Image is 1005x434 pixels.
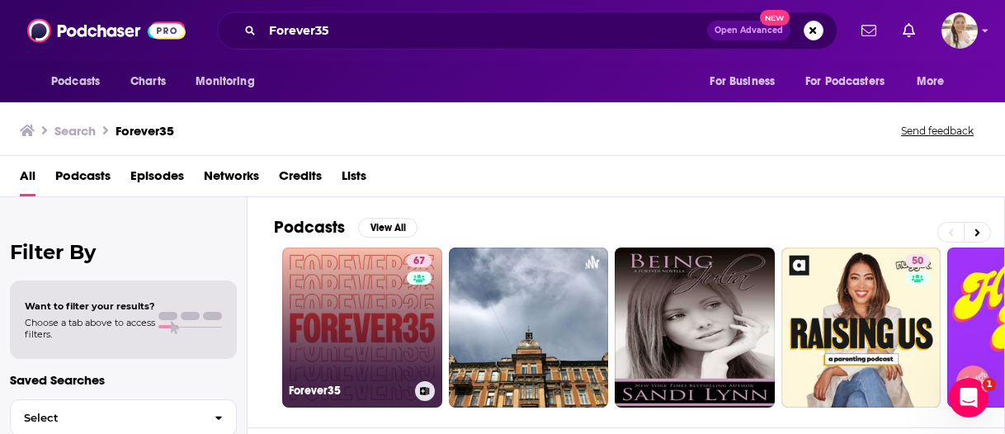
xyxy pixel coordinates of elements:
[710,70,775,93] span: For Business
[204,163,259,196] a: Networks
[279,163,322,196] a: Credits
[120,66,176,97] a: Charts
[184,66,276,97] button: open menu
[760,10,790,26] span: New
[781,248,941,408] a: 50
[358,218,418,238] button: View All
[51,70,100,93] span: Podcasts
[54,123,96,139] h3: Search
[10,372,237,388] p: Saved Searches
[274,217,418,238] a: PodcastsView All
[10,240,237,264] h2: Filter By
[25,300,155,312] span: Want to filter your results?
[262,17,707,44] input: Search podcasts, credits, & more...
[855,17,883,45] a: Show notifications dropdown
[130,70,166,93] span: Charts
[698,66,795,97] button: open menu
[941,12,978,49] button: Show profile menu
[941,12,978,49] img: User Profile
[795,66,908,97] button: open menu
[130,163,184,196] a: Episodes
[25,317,155,340] span: Choose a tab above to access filters.
[896,17,922,45] a: Show notifications dropdown
[289,384,408,398] h3: Forever35
[896,124,979,138] button: Send feedback
[905,254,930,267] a: 50
[949,378,988,417] iframe: Intercom live chat
[40,66,121,97] button: open menu
[11,413,201,423] span: Select
[55,163,111,196] a: Podcasts
[917,70,945,93] span: More
[196,70,254,93] span: Monitoring
[27,15,186,46] img: Podchaser - Follow, Share and Rate Podcasts
[715,26,783,35] span: Open Advanced
[407,254,432,267] a: 67
[217,12,837,50] div: Search podcasts, credits, & more...
[342,163,366,196] a: Lists
[707,21,790,40] button: Open AdvancedNew
[413,253,425,270] span: 67
[20,163,35,196] a: All
[905,66,965,97] button: open menu
[941,12,978,49] span: Logged in as acquavie
[983,378,996,391] span: 1
[805,70,885,93] span: For Podcasters
[274,217,345,238] h2: Podcasts
[912,253,923,270] span: 50
[116,123,174,139] h3: Forever35
[282,248,442,408] a: 67Forever35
